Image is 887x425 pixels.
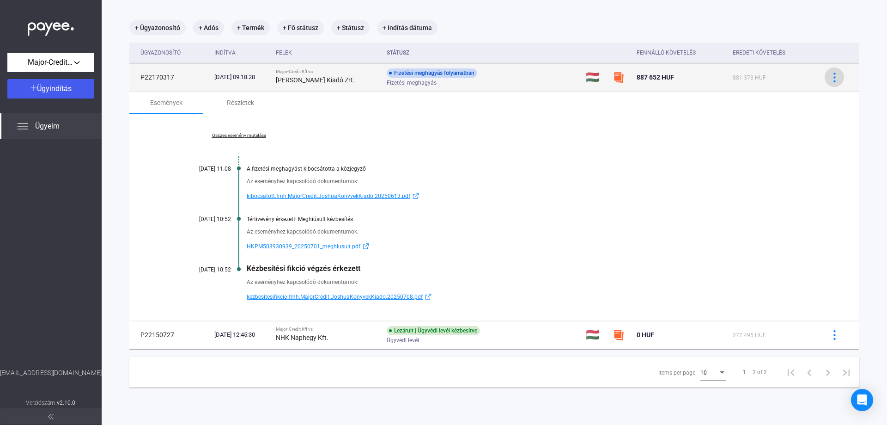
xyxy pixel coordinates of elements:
[276,69,379,74] div: Major-Credit Kft vs
[582,63,609,91] td: 🇭🇺
[377,20,437,35] mat-chip: + Indítás dátuma
[743,367,767,378] div: 1 – 2 of 2
[276,47,292,58] div: Felek
[800,363,819,382] button: Previous page
[28,17,74,36] img: white-payee-white-dot.svg
[331,20,370,35] mat-chip: + Státusz
[387,68,477,78] div: Fizetési meghagyás folyamatban
[613,72,624,83] img: szamlazzhu-mini
[247,291,423,302] span: kezbesitesifikcio.fmh.MajorCredit.JoshuaKonyvekKiado.20250708.pdf
[613,329,624,340] img: szamlazzhu-mini
[214,73,269,82] div: [DATE] 09:18:28
[176,216,231,222] div: [DATE] 10:52
[700,370,707,376] span: 10
[387,335,419,346] span: Ügyvédi levél
[30,85,37,91] img: plus-white.svg
[825,325,844,345] button: more-blue
[658,367,697,378] div: Items per page:
[276,334,328,341] strong: NHK Naphegy Kft.
[360,243,371,250] img: external-link-blue
[247,291,813,302] a: kezbesitesifikcio.fmh.MajorCredit.JoshuaKonyvekKiado.20250708.pdfexternal-link-blue
[582,321,609,349] td: 🇭🇺
[782,363,800,382] button: First page
[7,79,94,99] button: Ügyindítás
[140,47,181,58] div: Ügyazonosító
[247,277,813,287] div: Az eseményhez kapcsolódó dokumentumok:
[637,47,696,58] div: Fennálló követelés
[214,47,269,58] div: Indítva
[830,73,839,82] img: more-blue
[637,47,725,58] div: Fennálló követelés
[637,74,674,81] span: 887 652 HUF
[247,241,360,252] span: HKPM503930939_20250701_meghiusult.pdf
[733,47,785,58] div: Eredeti követelés
[247,166,813,172] div: A fizetési meghagyást kibocsátotta a közjegyző
[37,84,72,93] span: Ügyindítás
[247,227,813,236] div: Az eseményhez kapcsolódó dokumentumok:
[17,121,28,132] img: list.svg
[231,20,270,35] mat-chip: + Termék
[247,177,813,186] div: Az eseményhez kapcsolódó dokumentumok:
[851,389,873,411] div: Open Intercom Messenger
[830,330,839,340] img: more-blue
[28,57,74,68] span: Major-Credit Kft
[247,241,813,252] a: HKPM503930939_20250701_meghiusult.pdfexternal-link-blue
[276,326,379,332] div: Major-Credit Kft vs
[140,47,207,58] div: Ügyazonosító
[129,321,211,349] td: P22150727
[247,264,813,273] div: Kézbesítési fikció végzés érkezett
[423,293,434,300] img: external-link-blue
[247,191,813,202] a: kibocsatott.fmh.MajorCredit.JoshuaKonyvekKiado.20250613.pdfexternal-link-blue
[825,68,844,87] button: more-blue
[733,332,766,339] span: 277 495 HUF
[387,326,480,335] div: Lezárult | Ügyvédi levél kézbesítve
[410,192,421,199] img: external-link-blue
[129,20,186,35] mat-chip: + Ügyazonosító
[176,133,302,138] a: Összes esemény mutatása
[247,191,410,202] span: kibocsatott.fmh.MajorCredit.JoshuaKonyvekKiado.20250613.pdf
[276,76,355,84] strong: [PERSON_NAME] Kiadó Zrt.
[733,74,766,81] span: 881 373 HUF
[837,363,856,382] button: Last page
[247,216,813,222] div: Tértivevény érkezett: Meghiúsult kézbesítés
[35,121,60,132] span: Ügyeim
[193,20,224,35] mat-chip: + Adós
[276,47,379,58] div: Felek
[819,363,837,382] button: Next page
[387,77,437,88] span: Fizetési meghagyás
[48,414,54,419] img: arrow-double-left-grey.svg
[176,166,231,172] div: [DATE] 11:08
[733,47,813,58] div: Eredeti követelés
[7,53,94,72] button: Major-Credit Kft
[57,400,76,406] strong: v2.10.0
[150,97,182,108] div: Események
[700,367,726,378] mat-select: Items per page:
[214,330,269,339] div: [DATE] 12:45:30
[383,43,582,63] th: Státusz
[129,63,211,91] td: P22170317
[227,97,254,108] div: Részletek
[214,47,236,58] div: Indítva
[277,20,324,35] mat-chip: + Fő státusz
[176,266,231,273] div: [DATE] 10:52
[637,331,654,339] span: 0 HUF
